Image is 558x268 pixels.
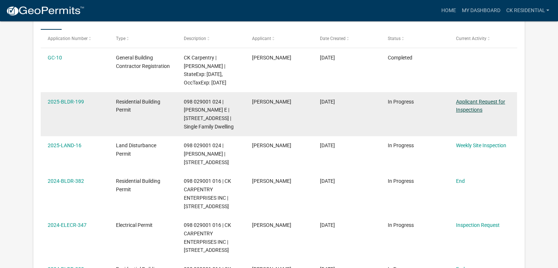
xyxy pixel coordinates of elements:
[320,99,335,105] span: 06/25/2025
[252,36,271,41] span: Applicant
[456,99,505,113] a: Applicant Request for Inspections
[245,30,313,47] datatable-header-cell: Applicant
[456,36,486,41] span: Current Activity
[184,99,234,130] span: 098 029001 024 | FOSTER MARVIN E | 144 HARMONY BAY DR | Single Family Dwelling
[184,36,206,41] span: Description
[41,30,109,47] datatable-header-cell: Application Number
[313,30,381,47] datatable-header-cell: Date Created
[388,55,412,61] span: Completed
[109,30,176,47] datatable-header-cell: Type
[252,55,291,61] span: Kathleen Gibson
[438,4,459,18] a: Home
[184,222,231,253] span: 098 029001 016 | CK CARPENTRY ENTERPRISES INC | 1160 White Oak Way
[116,142,156,157] span: Land Disturbance Permit
[252,178,291,184] span: Kathleen Gibson
[456,178,465,184] a: End
[456,142,506,148] a: Weekly Site Inspection
[388,99,414,105] span: In Progress
[48,99,84,105] a: 2025-BLDR-199
[48,55,62,61] a: GC-10
[116,36,125,41] span: Type
[252,142,291,148] span: Kathleen Gibson
[388,178,414,184] span: In Progress
[116,222,153,228] span: Electrical Permit
[381,30,449,47] datatable-header-cell: Status
[48,222,87,228] a: 2024-ELECR-347
[388,142,414,148] span: In Progress
[320,142,335,148] span: 03/19/2025
[184,142,229,165] span: 098 029001 024 | Kathleen Gibson | 144 HARMONY BAY DR
[177,30,245,47] datatable-header-cell: Description
[116,99,160,113] span: Residential Building Permit
[252,222,291,228] span: Kathleen Gibson
[503,4,552,18] a: CK Residential
[388,36,401,41] span: Status
[320,55,335,61] span: 06/25/2025
[320,222,335,228] span: 07/25/2024
[388,222,414,228] span: In Progress
[116,178,160,192] span: Residential Building Permit
[320,178,335,184] span: 10/29/2024
[184,55,226,86] span: CK Carpentry | Thomas Gibson | StateExp: 06/30/2026, OccTaxExp: 12/31/2025
[320,36,346,41] span: Date Created
[116,55,170,69] span: General Building Contractor Registration
[252,99,291,105] span: Kathleen Gibson
[48,142,81,148] a: 2025-LAND-16
[48,178,84,184] a: 2024-BLDR-382
[449,30,517,47] datatable-header-cell: Current Activity
[456,222,500,228] a: Inspection Request
[184,178,231,209] span: 098 029001 016 | CK CARPENTRY ENTERPRISES INC | 104 OPEN BAY DR
[48,36,88,41] span: Application Number
[459,4,503,18] a: My Dashboard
